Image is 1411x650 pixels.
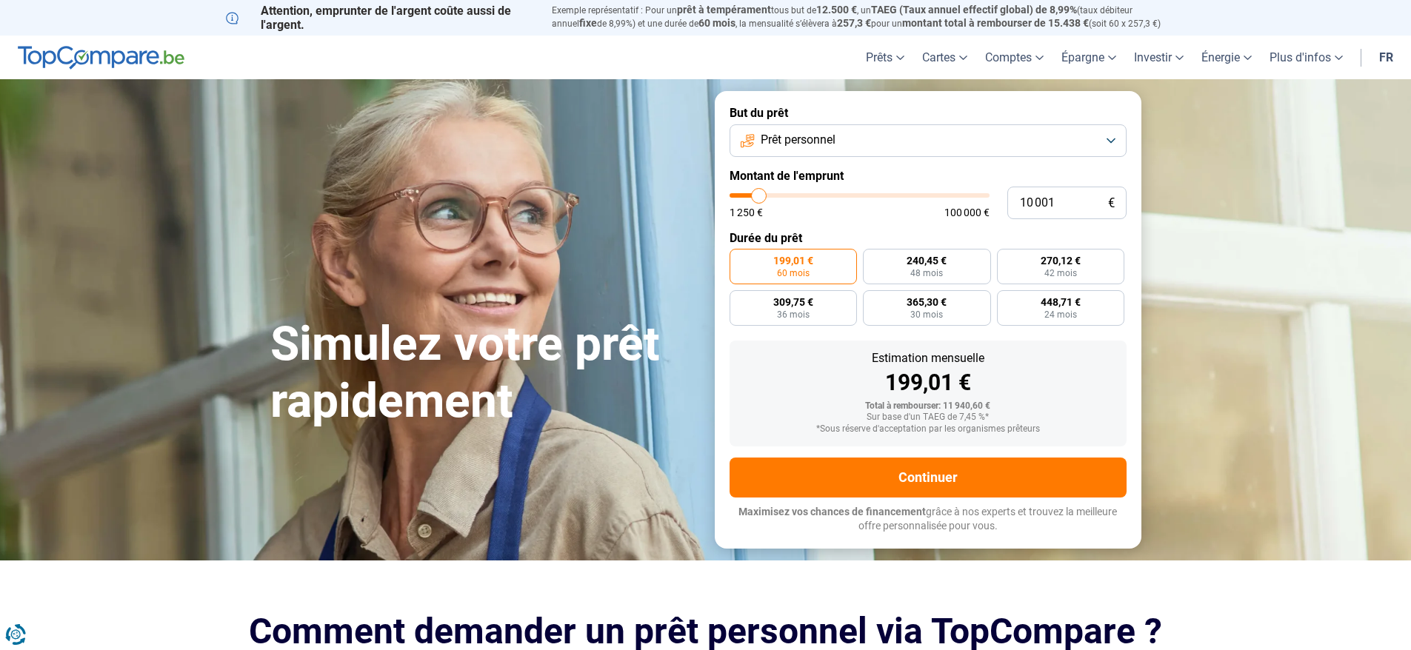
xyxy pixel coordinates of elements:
span: € [1108,197,1115,210]
div: Total à rembourser: 11 940,60 € [741,401,1115,412]
span: 48 mois [910,269,943,278]
a: Cartes [913,36,976,79]
button: Continuer [730,458,1127,497]
div: Sur base d'un TAEG de 7,45 %* [741,412,1115,423]
div: *Sous réserve d'acceptation par les organismes prêteurs [741,424,1115,435]
p: Attention, emprunter de l'argent coûte aussi de l'argent. [226,4,534,32]
span: 309,75 € [773,297,813,307]
h1: Simulez votre prêt rapidement [270,316,697,430]
span: prêt à tempérament [677,4,771,16]
label: But du prêt [730,106,1127,120]
span: 199,01 € [773,255,813,266]
span: 448,71 € [1041,297,1081,307]
label: Durée du prêt [730,231,1127,245]
div: 199,01 € [741,372,1115,394]
span: 270,12 € [1041,255,1081,266]
a: Plus d'infos [1261,36,1352,79]
a: Énergie [1192,36,1261,79]
span: 30 mois [910,310,943,319]
span: 36 mois [777,310,810,319]
span: 42 mois [1044,269,1077,278]
span: 100 000 € [944,207,990,218]
p: grâce à nos experts et trouvez la meilleure offre personnalisée pour vous. [730,505,1127,534]
span: 1 250 € [730,207,763,218]
span: 60 mois [698,17,735,29]
a: Comptes [976,36,1053,79]
div: Estimation mensuelle [741,352,1115,364]
span: 60 mois [777,269,810,278]
span: 12.500 € [816,4,857,16]
span: TAEG (Taux annuel effectif global) de 8,99% [871,4,1077,16]
button: Prêt personnel [730,124,1127,157]
span: 365,30 € [907,297,947,307]
a: fr [1370,36,1402,79]
span: Prêt personnel [761,132,835,148]
span: fixe [579,17,597,29]
a: Investir [1125,36,1192,79]
span: montant total à rembourser de 15.438 € [902,17,1089,29]
a: Épargne [1053,36,1125,79]
span: 240,45 € [907,255,947,266]
label: Montant de l'emprunt [730,169,1127,183]
a: Prêts [857,36,913,79]
p: Exemple représentatif : Pour un tous but de , un (taux débiteur annuel de 8,99%) et une durée de ... [552,4,1186,30]
span: 24 mois [1044,310,1077,319]
span: 257,3 € [837,17,871,29]
img: TopCompare [18,46,184,70]
span: Maximisez vos chances de financement [738,506,926,517]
